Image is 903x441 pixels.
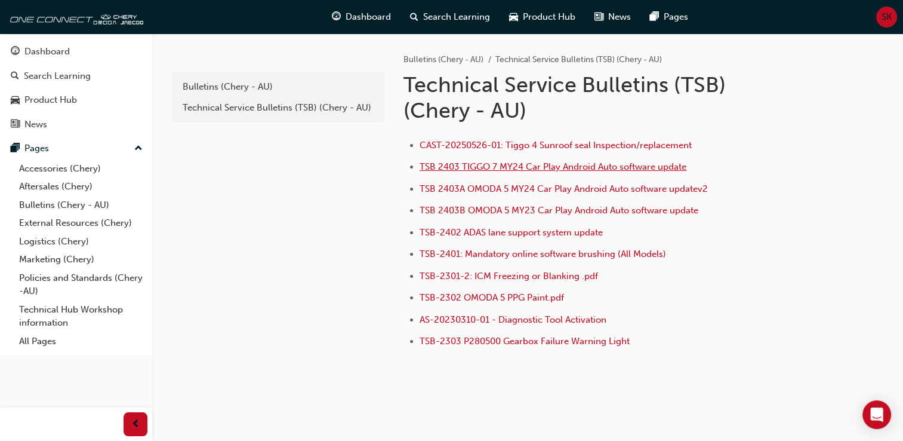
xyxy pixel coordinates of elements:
a: Aftersales (Chery) [14,177,147,196]
a: Technical Hub Workshop information [14,301,147,332]
button: SK [876,7,897,27]
div: Product Hub [24,93,77,107]
span: car-icon [11,95,20,106]
a: Bulletins (Chery - AU) [14,196,147,215]
a: Search Learning [5,65,147,87]
span: news-icon [594,10,603,24]
span: guage-icon [332,10,341,24]
a: TSB-2303 P280500 Gearbox Failure Warning Light [420,336,630,347]
span: News [608,10,631,24]
a: news-iconNews [585,5,640,29]
span: Search Learning [423,10,490,24]
button: Pages [5,137,147,160]
a: Marketing (Chery) [14,250,147,269]
div: Technical Service Bulletins (TSB) (Chery - AU) [183,101,374,115]
span: search-icon [11,71,19,82]
a: pages-iconPages [640,5,698,29]
a: TSB 2403A OMODA 5 MY24 Car Play Android Auto software updatev2 [420,183,708,194]
span: car-icon [509,10,518,24]
div: Search Learning [24,69,91,83]
button: DashboardSearch LearningProduct HubNews [5,38,147,137]
a: News [5,114,147,136]
img: oneconnect [6,5,143,29]
span: Product Hub [523,10,575,24]
a: TSB-2402 ADAS lane support system update [420,227,603,238]
span: up-icon [134,141,143,157]
a: TSB 2403 TIGGO 7 MY24 Car Play Android Auto software update [420,161,686,172]
a: guage-iconDashboard [322,5,400,29]
div: Pages [24,142,49,155]
a: All Pages [14,332,147,351]
a: TSB-2401: Mandatory online software brushing (All Models) [420,249,666,259]
a: search-iconSearch Learning [400,5,500,29]
a: Product Hub [5,89,147,111]
div: Open Intercom Messenger [862,400,891,429]
span: Pages [664,10,688,24]
div: Bulletins (Chery - AU) [183,80,374,94]
span: Dashboard [346,10,391,24]
span: guage-icon [11,47,20,57]
span: pages-icon [650,10,659,24]
a: car-iconProduct Hub [500,5,585,29]
span: search-icon [410,10,418,24]
span: prev-icon [131,417,140,432]
span: pages-icon [11,143,20,154]
a: CAST-20250526-01: Tiggo 4 Sunroof seal Inspection/replacement [420,140,692,151]
a: Bulletins (Chery - AU) [177,76,380,97]
a: Dashboard [5,41,147,63]
a: Policies and Standards (Chery -AU) [14,269,147,301]
a: Logistics (Chery) [14,232,147,251]
a: Technical Service Bulletins (TSB) (Chery - AU) [177,97,380,118]
span: news-icon [11,120,20,130]
a: TSB-2302 OMODA 5 PPG Paint.pdf [420,292,564,303]
a: Bulletins (Chery - AU) [403,54,483,65]
a: TSB-2301-2: ICM Freezing or Blanking .pdf [420,271,598,281]
li: Technical Service Bulletins (TSB) (Chery - AU) [495,53,662,67]
span: SK [882,10,892,24]
a: Accessories (Chery) [14,160,147,178]
a: External Resources (Chery) [14,214,147,232]
a: AS-20230310-01 - Diagnostic Tool Activation [420,314,606,325]
div: Dashboard [24,45,70,59]
h1: Technical Service Bulletins (TSB) (Chery - AU) [403,72,795,124]
div: News [24,118,47,131]
a: TSB 2403B OMODA 5 MY23 Car Play Android Auto software update [420,205,698,216]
